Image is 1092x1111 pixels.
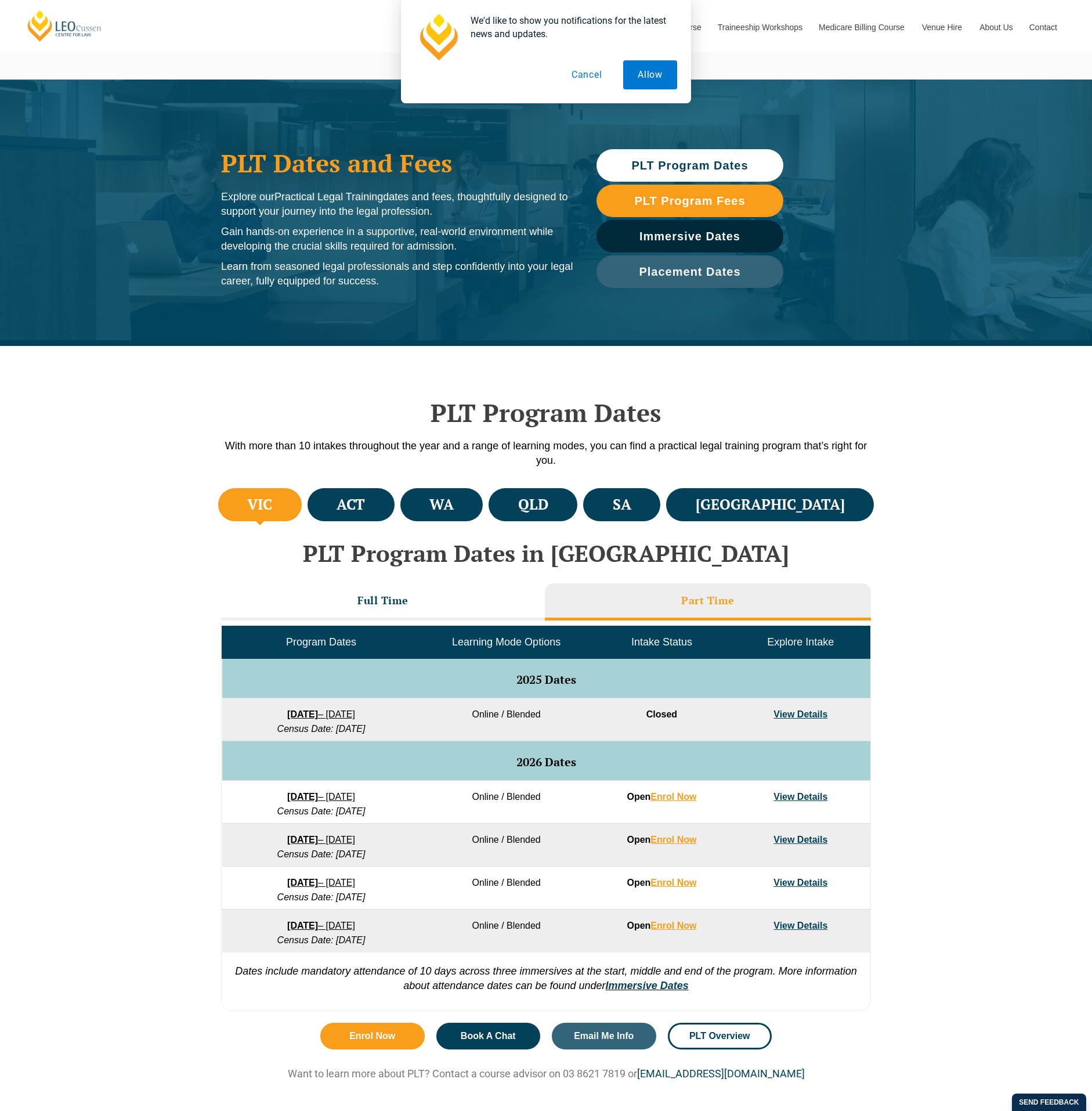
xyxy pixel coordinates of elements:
[221,190,573,219] p: Explore our dates and fees, thoughtfully designed to support your journey into the legal profession.
[639,266,740,277] span: Placement Dates
[1014,1033,1063,1082] iframe: LiveChat chat widget
[668,1023,772,1049] a: PLT Overview
[557,60,617,89] button: Cancel
[420,867,592,910] td: Online / Blended
[773,709,827,719] a: View Details
[286,636,356,648] span: Program Dates
[420,824,592,867] td: Online / Blended
[516,754,576,770] span: 2026 Dates
[596,185,783,217] a: PLT Program Fees
[689,1031,750,1041] span: PLT Overview
[420,781,592,824] td: Online / Blended
[518,495,548,514] h4: QLD
[436,1023,541,1049] a: Book A Chat
[627,878,696,888] strong: Open
[429,495,454,514] h4: WA
[277,806,366,816] em: Census Date: [DATE]
[215,439,877,468] p: With more than 10 intakes throughout the year and a range of learning modes, you can find a pract...
[650,878,696,888] a: Enrol Now
[337,495,365,514] h4: ACT
[773,792,827,802] a: View Details
[461,14,677,41] div: We'd like to show you notifications for the latest news and updates.
[623,60,677,89] button: Allow
[420,698,592,741] td: Online / Blended
[221,225,573,254] p: Gain hands-on experience in a supportive, real-world environment while developing the crucial ski...
[287,709,355,719] a: [DATE]– [DATE]
[650,921,696,930] a: Enrol Now
[552,1023,656,1049] a: Email Me Info
[215,540,877,566] h2: PLT Program Dates in [GEOGRAPHIC_DATA]
[627,835,696,845] strong: Open
[277,892,366,902] em: Census Date: [DATE]
[287,921,318,930] strong: [DATE]
[221,259,573,288] p: Learn from seasoned legal professionals and step confidently into your legal career, fully equipp...
[773,878,827,888] a: View Details
[357,594,408,607] h3: Full Time
[221,149,573,178] h1: PLT Dates and Fees
[696,495,845,514] h4: [GEOGRAPHIC_DATA]
[773,835,827,845] a: View Details
[420,910,592,953] td: Online / Blended
[287,835,355,845] a: [DATE]– [DATE]
[215,1067,877,1080] p: Want to learn more about PLT? Contact a course advisor on 03 8621 7819 or
[631,636,692,648] span: Intake Status
[681,594,735,607] h3: Part Time
[631,160,748,171] span: PLT Program Dates
[274,191,383,203] span: Practical Legal Training
[287,835,318,845] strong: [DATE]
[767,636,834,648] span: Explore Intake
[606,980,689,991] a: Immersive Dates
[461,1031,516,1041] span: Book A Chat
[349,1031,395,1041] span: Enrol Now
[277,724,366,734] em: Census Date: [DATE]
[773,921,827,930] a: View Details
[639,230,740,242] span: Immersive Dates
[596,255,783,288] a: Placement Dates
[277,849,366,859] em: Census Date: [DATE]
[247,495,272,514] h4: VIC
[452,636,561,648] span: Learning Mode Options
[637,1067,805,1080] a: [EMAIL_ADDRESS][DOMAIN_NAME]
[415,14,461,60] img: notification icon
[287,792,355,802] a: [DATE]– [DATE]
[287,878,355,888] a: [DATE]– [DATE]
[320,1023,425,1049] a: Enrol Now
[596,220,783,252] a: Immersive Dates
[516,672,576,687] span: 2025 Dates
[646,709,677,719] span: Closed
[287,792,318,802] strong: [DATE]
[215,398,877,427] h2: PLT Program Dates
[287,709,318,719] strong: [DATE]
[235,965,857,991] em: Dates include mandatory attendance of 10 days across three immersives at the start, middle and en...
[627,792,696,802] strong: Open
[613,495,631,514] h4: SA
[627,921,696,930] strong: Open
[287,878,318,888] strong: [DATE]
[650,835,696,845] a: Enrol Now
[650,792,696,802] a: Enrol Now
[277,935,366,945] em: Census Date: [DATE]
[596,149,783,182] a: PLT Program Dates
[574,1031,634,1041] span: Email Me Info
[634,195,745,207] span: PLT Program Fees
[287,921,355,930] a: [DATE]– [DATE]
